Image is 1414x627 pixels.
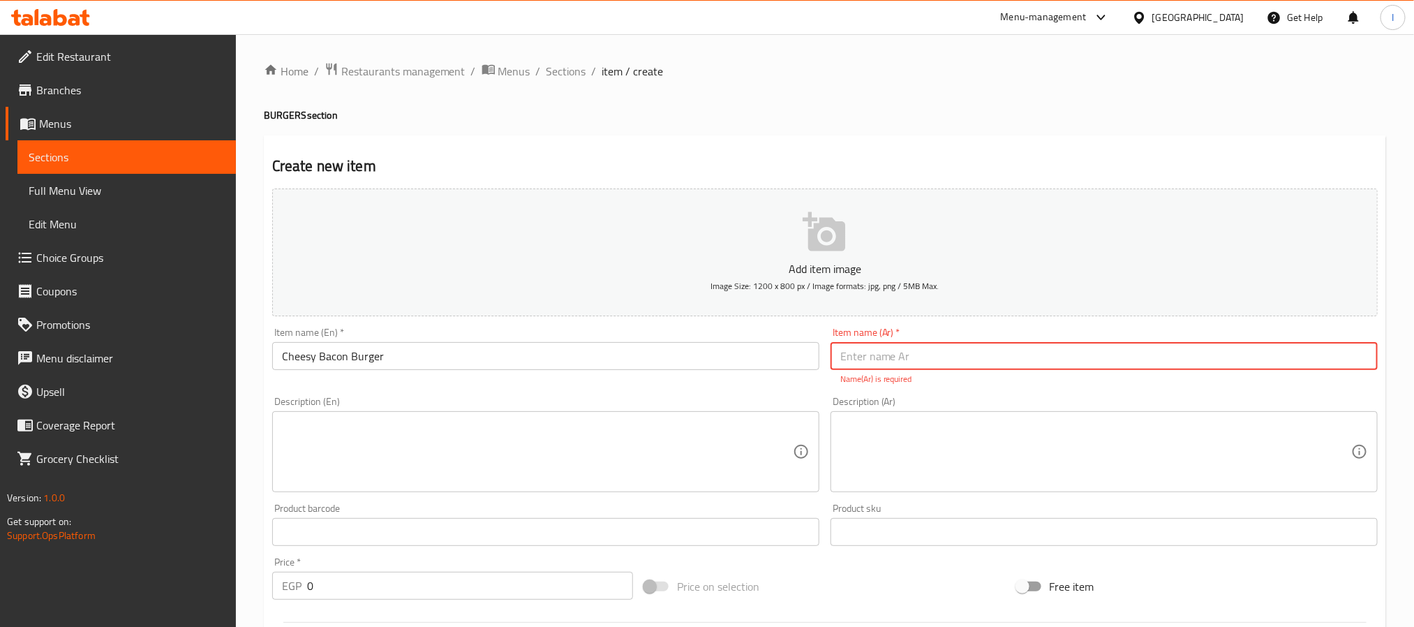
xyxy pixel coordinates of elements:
[36,283,225,300] span: Coupons
[6,241,236,274] a: Choice Groups
[7,489,41,507] span: Version:
[840,373,1368,385] p: Name(Ar) is required
[1392,10,1394,25] span: I
[6,408,236,442] a: Coverage Report
[1050,578,1094,595] span: Free item
[7,526,96,545] a: Support.OpsPlatform
[272,518,819,546] input: Please enter product barcode
[39,115,225,132] span: Menus
[314,63,319,80] li: /
[36,450,225,467] span: Grocery Checklist
[325,62,466,80] a: Restaurants management
[6,308,236,341] a: Promotions
[1001,9,1087,26] div: Menu-management
[43,489,65,507] span: 1.0.0
[546,63,586,80] a: Sections
[6,375,236,408] a: Upsell
[471,63,476,80] li: /
[36,249,225,266] span: Choice Groups
[6,73,236,107] a: Branches
[831,518,1378,546] input: Please enter product sku
[677,578,759,595] span: Price on selection
[272,342,819,370] input: Enter name En
[36,316,225,333] span: Promotions
[29,216,225,233] span: Edit Menu
[264,63,308,80] a: Home
[272,189,1378,316] button: Add item imageImage Size: 1200 x 800 px / Image formats: jpg, png / 5MB Max.
[1152,10,1244,25] div: [GEOGRAPHIC_DATA]
[36,417,225,434] span: Coverage Report
[282,577,302,594] p: EGP
[272,156,1378,177] h2: Create new item
[482,62,530,80] a: Menus
[17,207,236,241] a: Edit Menu
[6,442,236,475] a: Grocery Checklist
[17,174,236,207] a: Full Menu View
[294,260,1356,277] p: Add item image
[592,63,597,80] li: /
[29,149,225,165] span: Sections
[6,40,236,73] a: Edit Restaurant
[264,62,1386,80] nav: breadcrumb
[36,48,225,65] span: Edit Restaurant
[498,63,530,80] span: Menus
[17,140,236,174] a: Sections
[602,63,664,80] span: item / create
[536,63,541,80] li: /
[36,383,225,400] span: Upsell
[6,274,236,308] a: Coupons
[831,342,1378,370] input: Enter name Ar
[307,572,633,600] input: Please enter price
[264,108,1386,122] h4: BURGERS section
[29,182,225,199] span: Full Menu View
[710,278,939,294] span: Image Size: 1200 x 800 px / Image formats: jpg, png / 5MB Max.
[7,512,71,531] span: Get support on:
[36,350,225,367] span: Menu disclaimer
[6,341,236,375] a: Menu disclaimer
[6,107,236,140] a: Menus
[36,82,225,98] span: Branches
[341,63,466,80] span: Restaurants management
